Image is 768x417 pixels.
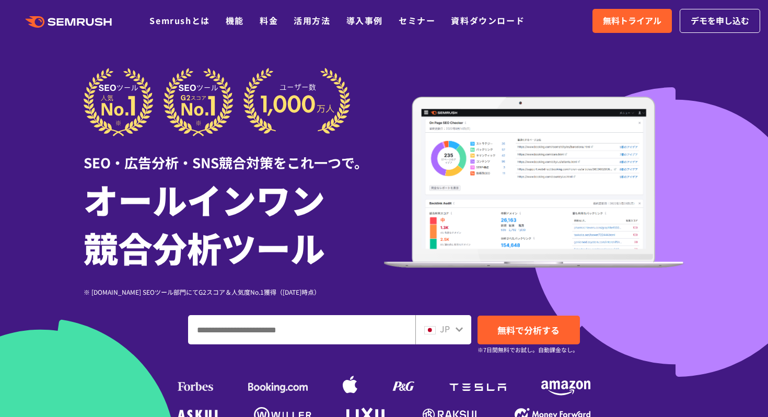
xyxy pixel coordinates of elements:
[603,14,661,28] span: 無料トライアル
[84,175,384,271] h1: オールインワン 競合分析ツール
[84,136,384,172] div: SEO・広告分析・SNS競合対策をこれ一つで。
[592,9,672,33] a: 無料トライアル
[189,316,415,344] input: ドメイン、キーワードまたはURLを入力してください
[260,14,278,27] a: 料金
[691,14,749,28] span: デモを申し込む
[84,287,384,297] div: ※ [DOMAIN_NAME] SEOツール部門にてG2スコア＆人気度No.1獲得（[DATE]時点）
[226,14,244,27] a: 機能
[399,14,435,27] a: セミナー
[149,14,210,27] a: Semrushとは
[478,345,578,355] small: ※7日間無料でお試し。自動課金なし。
[346,14,383,27] a: 導入事例
[478,316,580,344] a: 無料で分析する
[440,322,450,335] span: JP
[497,323,560,337] span: 無料で分析する
[294,14,330,27] a: 活用方法
[451,14,525,27] a: 資料ダウンロード
[680,9,760,33] a: デモを申し込む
